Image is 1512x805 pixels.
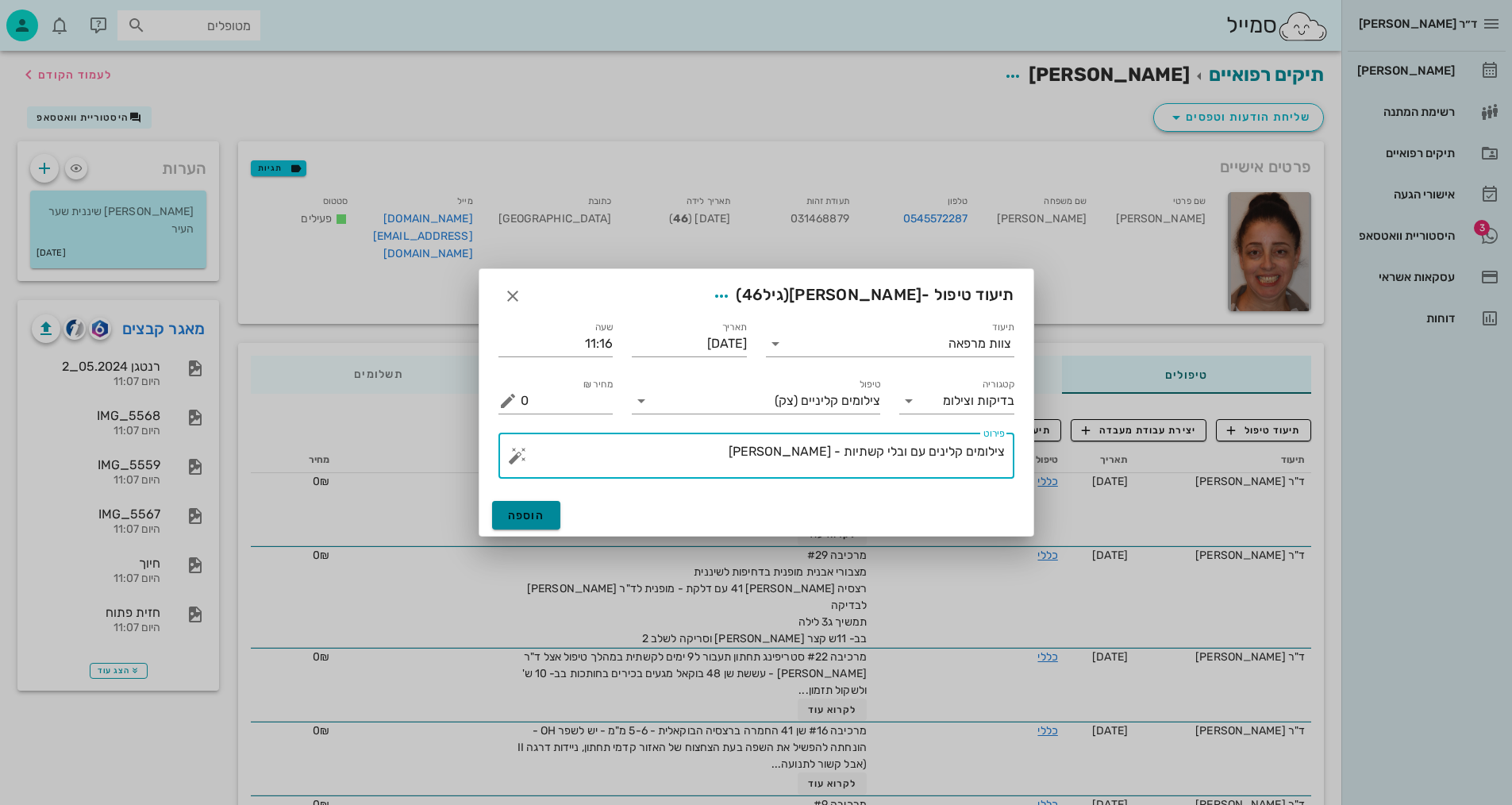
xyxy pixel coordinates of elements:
label: תיעוד [992,322,1014,333]
span: (צק) [775,394,798,408]
label: טיפול [860,379,880,391]
label: שעה [595,322,614,333]
span: (גיל ) [736,285,789,304]
div: תיעודצוות מרפאה [766,331,1014,356]
div: צוות מרפאה [948,337,1011,351]
span: הוספה [508,509,545,522]
span: [PERSON_NAME] [789,285,921,304]
label: תאריך [721,322,747,333]
span: 46 [742,285,764,304]
span: צילומים קליניים [801,394,880,408]
button: מחיר ₪ appended action [498,391,517,410]
button: הוספה [492,501,561,530]
label: מחיר ₪ [583,379,614,391]
label: קטגוריה [982,379,1014,391]
label: פירוט [983,428,1005,440]
span: תיעוד טיפול - [707,282,1014,310]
